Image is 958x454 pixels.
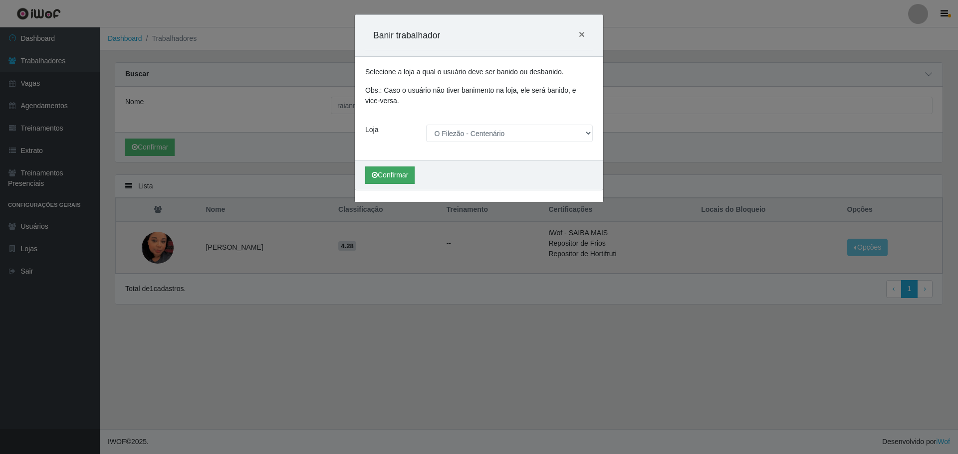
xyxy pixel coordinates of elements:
span: × [579,28,585,40]
p: Selecione a loja a qual o usuário deve ser banido ou desbanido. [365,67,593,77]
h5: Banir trabalhador [373,29,440,42]
button: Close [571,21,593,47]
label: Loja [365,125,378,135]
p: Obs.: Caso o usuário não tiver banimento na loja, ele será banido, e vice-versa. [365,85,593,106]
button: Confirmar [365,166,415,184]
